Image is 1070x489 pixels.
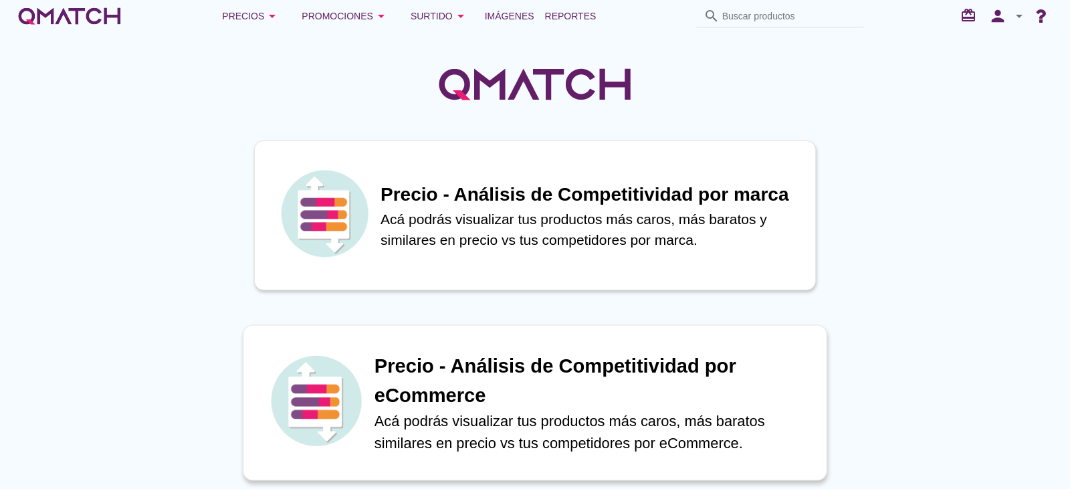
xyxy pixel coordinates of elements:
[381,181,802,209] h1: Precio - Análisis de Competitividad por marca
[374,352,813,410] h1: Precio - Análisis de Competitividad por eCommerce
[222,8,280,24] div: Precios
[211,3,291,29] button: Precios
[267,352,365,450] img: icon
[411,8,469,24] div: Surtido
[373,8,389,24] i: arrow_drop_down
[374,410,813,454] p: Acá podrás visualizar tus productos más caros, más baratos similares en precio vs tus competidore...
[400,3,479,29] button: Surtido
[704,8,720,24] i: search
[302,8,389,24] div: Promociones
[1011,8,1027,24] i: arrow_drop_down
[278,167,371,260] img: icon
[235,328,835,478] a: iconPrecio - Análisis de Competitividad por eCommerceAcá podrás visualizar tus productos más caro...
[235,140,835,290] a: iconPrecio - Análisis de Competitividad por marcaAcá podrás visualizar tus productos más caros, m...
[485,8,534,24] span: Imágenes
[540,3,602,29] a: Reportes
[291,3,400,29] button: Promociones
[984,7,1011,25] i: person
[16,3,123,29] a: white-qmatch-logo
[545,8,597,24] span: Reportes
[435,51,635,118] img: QMatchLogo
[264,8,280,24] i: arrow_drop_down
[381,209,802,251] p: Acá podrás visualizar tus productos más caros, más baratos y similares en precio vs tus competido...
[453,8,469,24] i: arrow_drop_down
[960,7,982,23] i: redeem
[479,3,540,29] a: Imágenes
[722,5,856,27] input: Buscar productos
